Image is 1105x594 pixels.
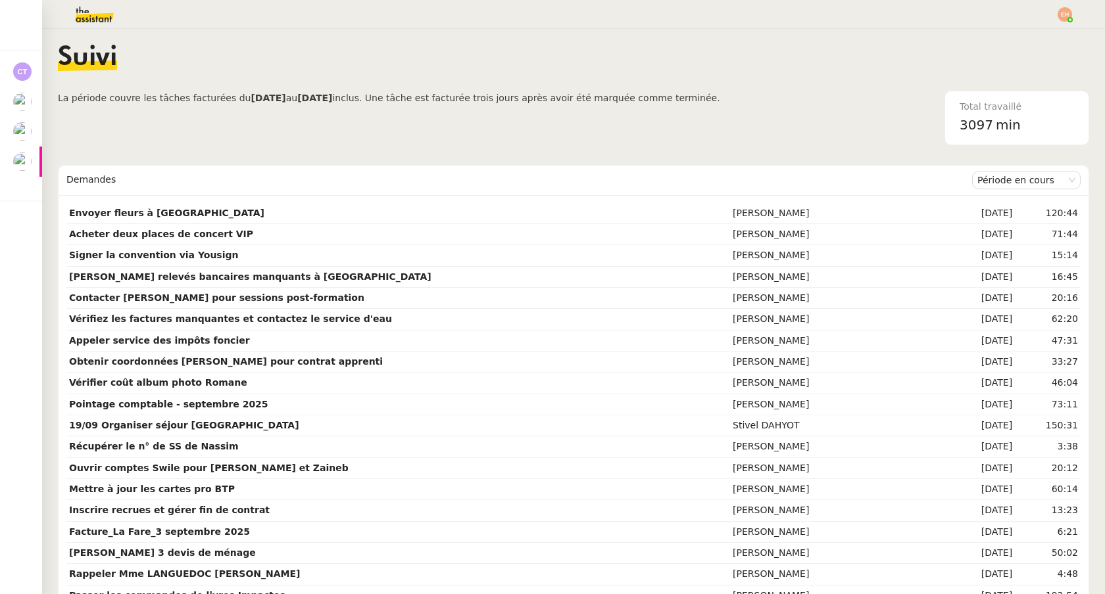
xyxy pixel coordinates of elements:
[69,399,268,409] strong: Pointage comptable - septembre 2025
[69,463,349,473] strong: Ouvrir comptes Swile pour [PERSON_NAME] et Zaineb
[952,543,1015,564] td: [DATE]
[66,167,972,193] div: Demandes
[69,250,239,260] strong: Signer la convention via Yousign
[730,288,952,309] td: [PERSON_NAME]
[730,458,952,479] td: [PERSON_NAME]
[69,484,235,494] strong: Mettre à jour les cartes pro BTP
[952,458,1015,479] td: [DATE]
[69,313,392,324] strong: Vérifiez les factures manquantes et contactez le service d'eau
[730,564,952,585] td: [PERSON_NAME]
[952,394,1015,415] td: [DATE]
[952,436,1015,457] td: [DATE]
[730,415,952,436] td: Stivel DAHYOT
[69,568,300,579] strong: Rappeler Mme LANGUEDOC [PERSON_NAME]
[69,420,299,430] strong: 19/09 Organiser séjour [GEOGRAPHIC_DATA]
[297,93,332,103] b: [DATE]
[730,331,952,352] td: [PERSON_NAME]
[69,547,256,558] strong: [PERSON_NAME] 3 devis de ménage
[69,441,239,451] strong: Récupérer le n° de SS de Nassim
[1015,564,1081,585] td: 4:48
[730,522,952,543] td: [PERSON_NAME]
[952,479,1015,500] td: [DATE]
[1015,436,1081,457] td: 3:38
[1015,373,1081,394] td: 46:04
[1058,7,1072,22] img: svg
[1015,479,1081,500] td: 60:14
[69,271,431,282] strong: [PERSON_NAME] relevés bancaires manquants à [GEOGRAPHIC_DATA]
[960,117,993,133] span: 3097
[730,373,952,394] td: [PERSON_NAME]
[952,331,1015,352] td: [DATE]
[952,245,1015,266] td: [DATE]
[730,267,952,288] td: [PERSON_NAME]
[730,245,952,266] td: [PERSON_NAME]
[960,99,1074,114] div: Total travaillé
[69,292,364,303] strong: Contacter [PERSON_NAME] pour sessions post-formation
[69,335,250,346] strong: Appeler service des impôts foncier
[1015,522,1081,543] td: 6:21
[977,171,1075,189] nz-select-item: Période en cours
[730,309,952,330] td: [PERSON_NAME]
[69,377,247,388] strong: Vérifier coût album photo Romane
[730,543,952,564] td: [PERSON_NAME]
[13,62,32,81] img: svg
[1015,543,1081,564] td: 50:02
[730,224,952,245] td: [PERSON_NAME]
[1015,394,1081,415] td: 73:11
[69,505,270,515] strong: Inscrire recrues et gérer fin de contrat
[58,45,117,71] span: Suivi
[1015,288,1081,309] td: 20:16
[69,208,264,218] strong: Envoyer fleurs à [GEOGRAPHIC_DATA]
[730,203,952,224] td: [PERSON_NAME]
[1015,309,1081,330] td: 62:20
[1015,415,1081,436] td: 150:31
[730,479,952,500] td: [PERSON_NAME]
[1015,203,1081,224] td: 120:44
[952,373,1015,394] td: [DATE]
[1015,458,1081,479] td: 20:12
[730,394,952,415] td: [PERSON_NAME]
[1015,267,1081,288] td: 16:45
[69,526,250,537] strong: Facture_La Fare_3 septembre 2025
[69,229,253,239] strong: Acheter deux places de concert VIP
[13,93,32,111] img: users%2F0v3yA2ZOZBYwPN7V38GNVTYjOQj1%2Favatar%2Fa58eb41e-cbb7-4128-9131-87038ae72dcb
[58,93,251,103] span: La période couvre les tâches facturées du
[952,564,1015,585] td: [DATE]
[251,93,285,103] b: [DATE]
[952,522,1015,543] td: [DATE]
[730,436,952,457] td: [PERSON_NAME]
[730,500,952,521] td: [PERSON_NAME]
[952,224,1015,245] td: [DATE]
[952,203,1015,224] td: [DATE]
[13,152,32,171] img: users%2FcRgg4TJXLQWrBH1iwK9wYfCha1e2%2Favatar%2Fc9d2fa25-7b78-4dd4-b0f3-ccfa08be62e5
[286,93,297,103] span: au
[1015,245,1081,266] td: 15:14
[996,114,1021,136] span: min
[730,352,952,373] td: [PERSON_NAME]
[952,500,1015,521] td: [DATE]
[332,93,720,103] span: inclus. Une tâche est facturée trois jours après avoir été marquée comme terminée.
[1015,352,1081,373] td: 33:27
[13,122,32,141] img: users%2F0v3yA2ZOZBYwPN7V38GNVTYjOQj1%2Favatar%2Fa58eb41e-cbb7-4128-9131-87038ae72dcb
[952,267,1015,288] td: [DATE]
[69,356,383,367] strong: Obtenir coordonnées [PERSON_NAME] pour contrat apprenti
[952,288,1015,309] td: [DATE]
[1015,500,1081,521] td: 13:23
[952,352,1015,373] td: [DATE]
[952,415,1015,436] td: [DATE]
[1015,331,1081,352] td: 47:31
[1015,224,1081,245] td: 71:44
[952,309,1015,330] td: [DATE]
